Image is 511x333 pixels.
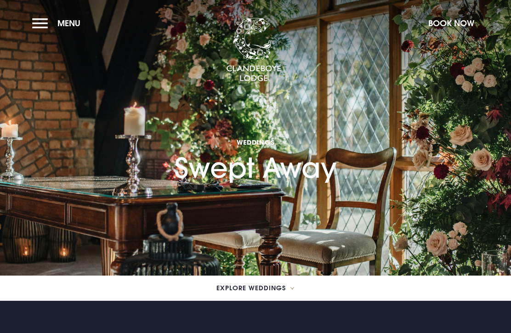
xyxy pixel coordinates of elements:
span: Weddings [175,138,336,147]
button: Book Now [424,13,479,33]
img: Clandeboye Lodge [226,18,281,82]
button: Menu [32,13,85,33]
span: Explore Weddings [216,285,286,291]
span: Menu [57,18,80,28]
h1: Swept Away [175,96,336,184]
